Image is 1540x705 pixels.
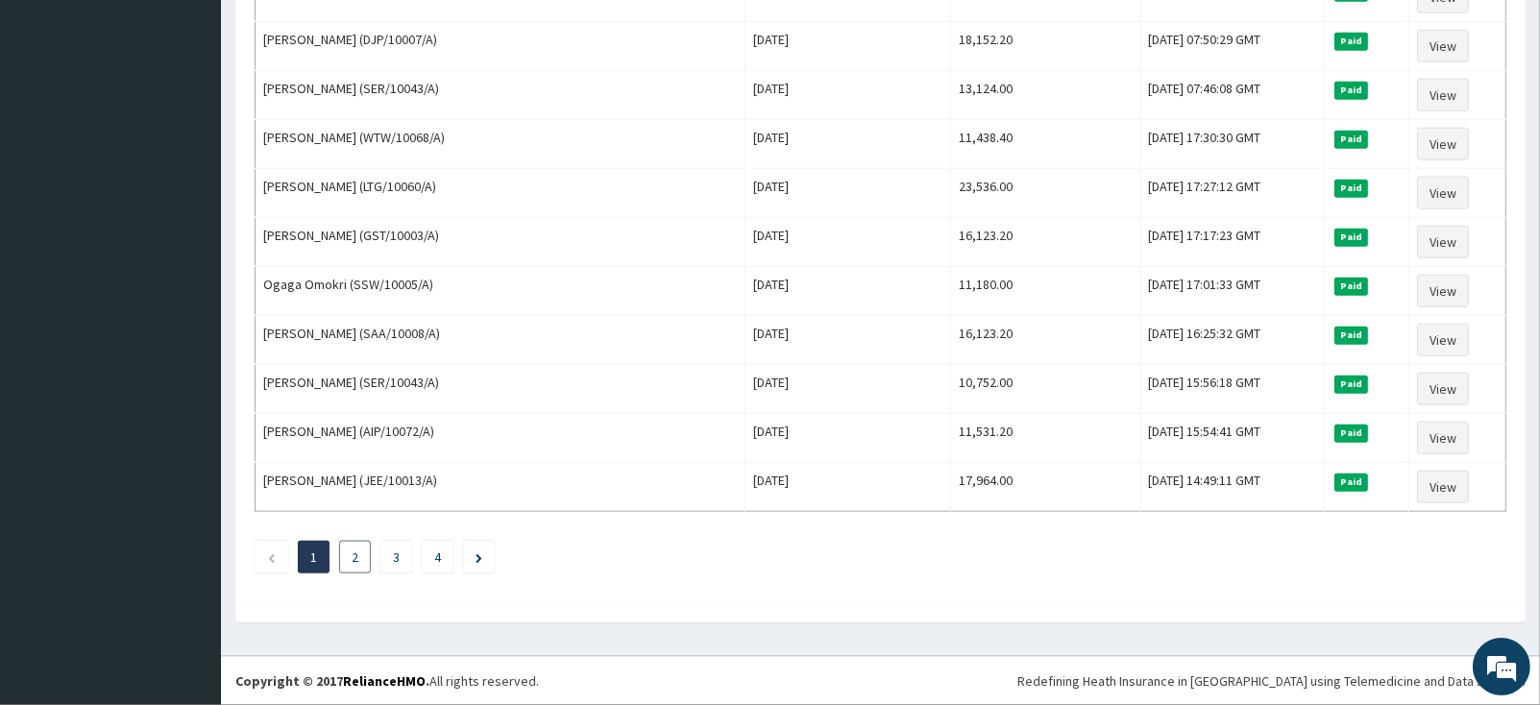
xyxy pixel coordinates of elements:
[256,22,746,71] td: [PERSON_NAME] (DJP/10007/A)
[10,487,366,554] textarea: Type your message and hit 'Enter'
[1417,275,1469,307] a: View
[1017,671,1526,691] div: Redefining Heath Insurance in [GEOGRAPHIC_DATA] using Telemedicine and Data Science!
[256,218,746,267] td: [PERSON_NAME] (GST/10003/A)
[256,414,746,463] td: [PERSON_NAME] (AIP/10072/A)
[745,267,950,316] td: [DATE]
[1140,22,1324,71] td: [DATE] 07:50:29 GMT
[745,218,950,267] td: [DATE]
[1334,33,1369,50] span: Paid
[950,414,1140,463] td: 11,531.20
[1334,474,1369,491] span: Paid
[36,96,78,144] img: d_794563401_company_1708531726252_794563401
[256,463,746,512] td: [PERSON_NAME] (JEE/10013/A)
[1417,30,1469,62] a: View
[745,169,950,218] td: [DATE]
[1417,128,1469,160] a: View
[267,548,276,566] a: Previous page
[1334,278,1369,295] span: Paid
[745,120,950,169] td: [DATE]
[1417,471,1469,503] a: View
[1140,463,1324,512] td: [DATE] 14:49:11 GMT
[1334,229,1369,246] span: Paid
[1140,267,1324,316] td: [DATE] 17:01:33 GMT
[1140,316,1324,365] td: [DATE] 16:25:32 GMT
[352,548,358,566] a: Page 2
[1140,120,1324,169] td: [DATE] 17:30:30 GMT
[950,267,1140,316] td: 11,180.00
[476,548,482,566] a: Next page
[1417,324,1469,356] a: View
[745,22,950,71] td: [DATE]
[950,169,1140,218] td: 23,536.00
[1417,226,1469,258] a: View
[111,223,265,417] span: We're online!
[315,10,361,56] div: Minimize live chat window
[950,463,1140,512] td: 17,964.00
[950,120,1140,169] td: 11,438.40
[256,316,746,365] td: [PERSON_NAME] (SAA/10008/A)
[434,548,441,566] a: Page 4
[1334,180,1369,197] span: Paid
[256,169,746,218] td: [PERSON_NAME] (LTG/10060/A)
[310,548,317,566] a: Page 1 is your current page
[256,365,746,414] td: [PERSON_NAME] (SER/10043/A)
[1140,365,1324,414] td: [DATE] 15:56:18 GMT
[235,672,429,690] strong: Copyright © 2017 .
[1140,71,1324,120] td: [DATE] 07:46:08 GMT
[100,108,323,133] div: Chat with us now
[256,267,746,316] td: Ogaga Omokri (SSW/10005/A)
[745,71,950,120] td: [DATE]
[1140,169,1324,218] td: [DATE] 17:27:12 GMT
[1334,327,1369,344] span: Paid
[950,218,1140,267] td: 16,123.20
[950,316,1140,365] td: 16,123.20
[1334,425,1369,442] span: Paid
[1140,218,1324,267] td: [DATE] 17:17:23 GMT
[745,365,950,414] td: [DATE]
[256,71,746,120] td: [PERSON_NAME] (SER/10043/A)
[1417,373,1469,405] a: View
[950,22,1140,71] td: 18,152.20
[343,672,426,690] a: RelianceHMO
[1334,82,1369,99] span: Paid
[221,656,1540,705] footer: All rights reserved.
[256,120,746,169] td: [PERSON_NAME] (WTW/10068/A)
[745,463,950,512] td: [DATE]
[745,414,950,463] td: [DATE]
[1334,376,1369,393] span: Paid
[1417,422,1469,454] a: View
[393,548,400,566] a: Page 3
[950,71,1140,120] td: 13,124.00
[1417,79,1469,111] a: View
[1140,414,1324,463] td: [DATE] 15:54:41 GMT
[950,365,1140,414] td: 10,752.00
[1417,177,1469,209] a: View
[1334,131,1369,148] span: Paid
[745,316,950,365] td: [DATE]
